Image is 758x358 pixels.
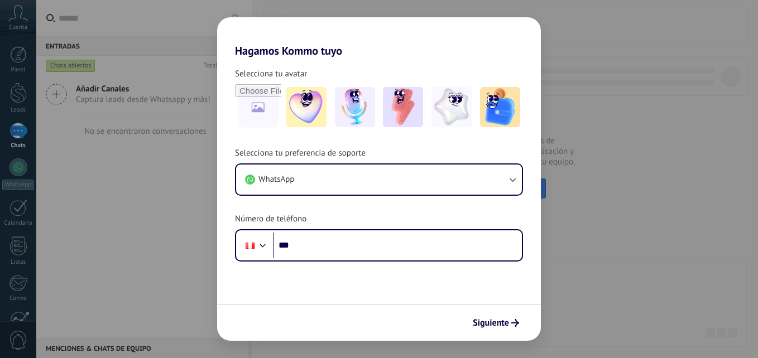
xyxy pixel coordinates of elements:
[235,148,366,159] span: Selecciona tu preferencia de soporte
[473,319,509,327] span: Siguiente
[480,87,520,127] img: -5.jpeg
[335,87,375,127] img: -2.jpeg
[235,214,306,225] span: Número de teléfono
[286,87,327,127] img: -1.jpeg
[468,313,524,332] button: Siguiente
[383,87,423,127] img: -3.jpeg
[235,69,307,80] span: Selecciona tu avatar
[217,17,541,57] h2: Hagamos Kommo tuyo
[239,234,261,257] div: Peru: + 51
[258,174,294,185] span: WhatsApp
[236,165,522,195] button: WhatsApp
[431,87,472,127] img: -4.jpeg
